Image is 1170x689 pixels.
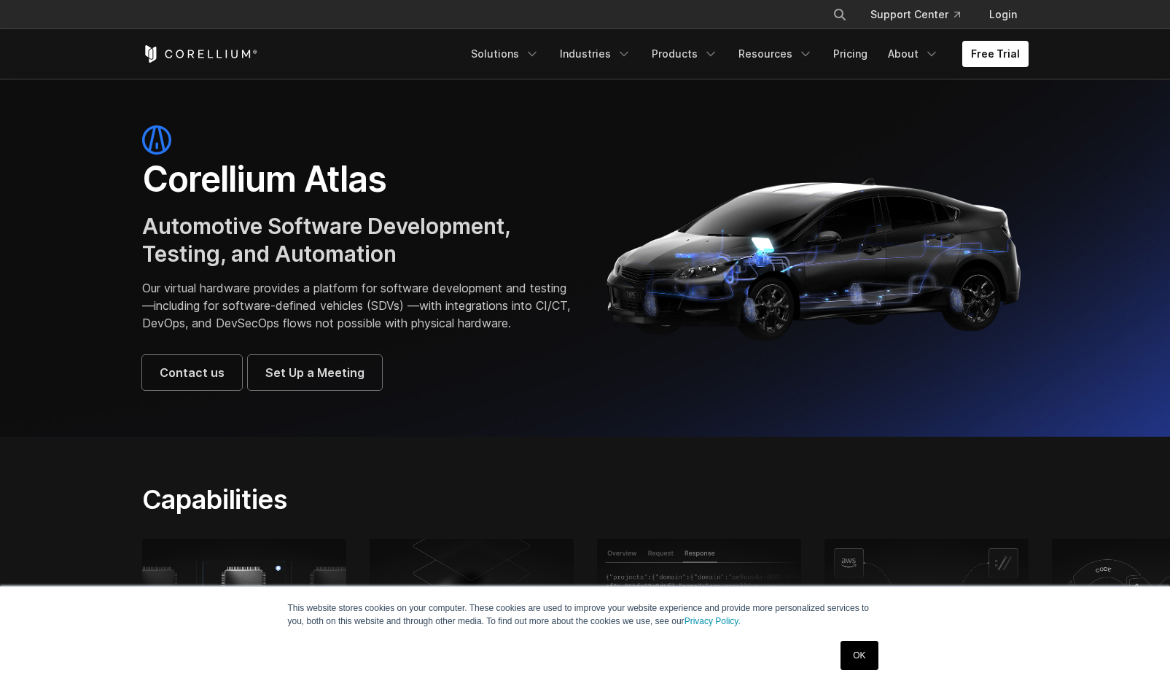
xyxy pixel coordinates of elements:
[815,1,1029,28] div: Navigation Menu
[370,539,574,666] img: server-class Arm hardware; SDV development
[600,166,1029,349] img: Corellium_Hero_Atlas_Header
[824,41,876,67] a: Pricing
[879,41,948,67] a: About
[142,125,171,155] img: atlas-icon
[827,1,853,28] button: Search
[248,355,382,390] a: Set Up a Meeting
[160,364,225,381] span: Contact us
[962,41,1029,67] a: Free Trial
[142,355,242,390] a: Contact us
[859,1,972,28] a: Support Center
[265,364,364,381] span: Set Up a Meeting
[643,41,727,67] a: Products
[685,616,741,626] a: Privacy Policy.
[142,279,571,332] p: Our virtual hardware provides a platform for software development and testing—including for softw...
[462,41,548,67] a: Solutions
[824,539,1029,666] img: Corellium platform integrating with AWS, GitHub, and CI tools for secure mobile app testing and D...
[730,41,822,67] a: Resources
[142,157,571,201] h1: Corellium Atlas
[288,602,883,628] p: This website stores cookies on your computer. These cookies are used to improve your website expe...
[597,539,801,666] img: Response tab, start monitoring; Tooling Integrations
[142,213,510,267] span: Automotive Software Development, Testing, and Automation
[142,539,346,666] img: RD-1AE; 13 cores
[462,41,1029,67] div: Navigation Menu
[841,641,878,670] a: OK
[142,483,723,515] h2: Capabilities
[142,45,258,63] a: Corellium Home
[551,41,640,67] a: Industries
[978,1,1029,28] a: Login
